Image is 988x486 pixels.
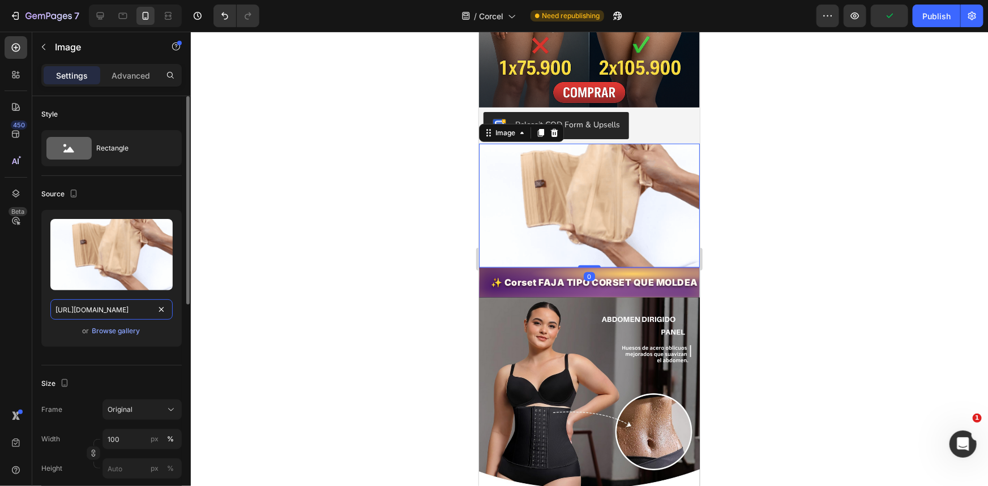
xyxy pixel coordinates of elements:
div: px [151,463,159,474]
input: px% [102,458,182,479]
button: % [148,432,161,446]
div: Size [41,376,71,392]
div: Style [41,109,58,119]
span: / [474,10,477,22]
div: Browse gallery [92,326,140,336]
button: Original [102,399,182,420]
div: % [167,434,174,444]
button: % [148,462,161,475]
label: Height [41,463,62,474]
p: Settings [56,70,88,81]
input: px% [102,429,182,449]
p: Advanced [112,70,150,81]
span: Need republishing [542,11,600,21]
div: Beta [8,207,27,216]
label: Width [41,434,60,444]
span: or [83,324,89,338]
p: 7 [74,9,79,23]
input: https://example.com/image.jpg [50,299,173,320]
button: px [164,432,177,446]
iframe: Design area [479,32,700,486]
div: % [167,463,174,474]
p: Image [55,40,151,54]
span: Original [108,405,132,415]
span: 1 [973,414,982,423]
div: Rectangle [96,135,165,161]
iframe: Intercom live chat [949,431,977,458]
div: Undo/Redo [213,5,259,27]
button: Publish [913,5,960,27]
span: Corcel [479,10,503,22]
div: Publish [922,10,951,22]
label: Frame [41,405,62,415]
div: Source [41,187,80,202]
button: px [164,462,177,475]
img: preview-image [50,219,173,290]
button: 7 [5,5,84,27]
div: 450 [11,121,27,130]
button: Browse gallery [92,325,141,337]
div: px [151,434,159,444]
